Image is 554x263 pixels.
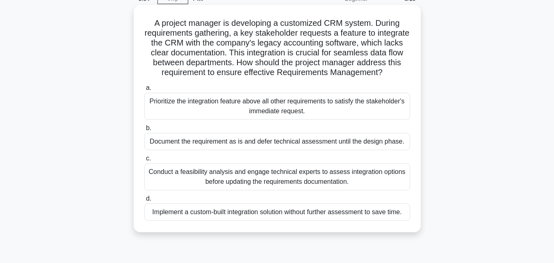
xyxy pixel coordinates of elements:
[144,133,410,150] div: Document the requirement as is and defer technical assessment until the design phase.
[144,93,410,120] div: Prioritize the integration feature above all other requirements to satisfy the stakeholder's imme...
[146,84,151,91] span: a.
[146,124,151,131] span: b.
[144,163,410,190] div: Conduct a feasibility analysis and engage technical experts to assess integration options before ...
[146,195,151,202] span: d.
[144,18,411,78] h5: A project manager is developing a customized CRM system. During requirements gathering, a key sta...
[146,155,151,162] span: c.
[144,204,410,221] div: Implement a custom-built integration solution without further assessment to save time.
